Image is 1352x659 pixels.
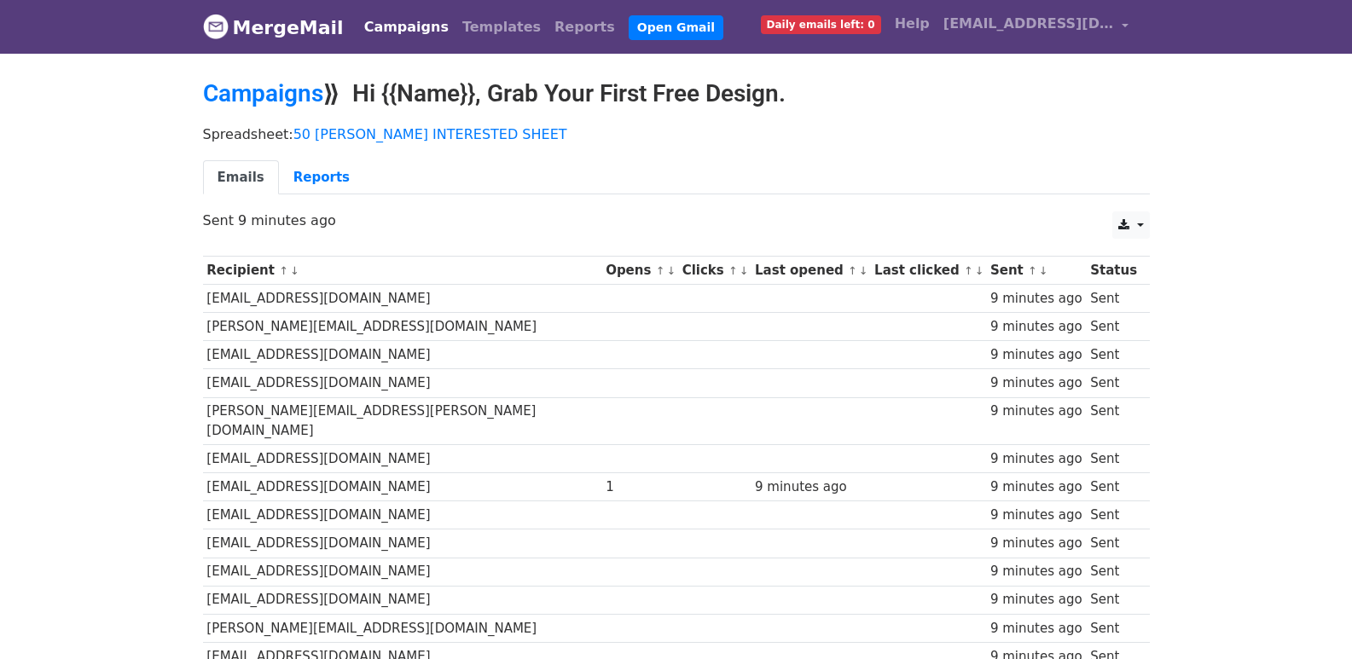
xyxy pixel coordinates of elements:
div: 9 minutes ago [990,449,1082,469]
a: ↑ [279,264,288,277]
p: Sent 9 minutes ago [203,211,1150,229]
td: Sent [1086,558,1140,586]
a: Emails [203,160,279,195]
div: 9 minutes ago [990,345,1082,365]
a: Reports [548,10,622,44]
a: Campaigns [357,10,456,44]
th: Recipient [203,257,602,285]
div: 1 [606,477,674,497]
a: Help [888,7,937,41]
td: [EMAIL_ADDRESS][DOMAIN_NAME] [203,445,602,473]
span: [EMAIL_ADDRESS][DOMAIN_NAME] [943,14,1114,34]
div: 9 minutes ago [990,402,1082,421]
a: ↓ [290,264,299,277]
a: [EMAIL_ADDRESS][DOMAIN_NAME] [937,7,1136,47]
div: 9 minutes ago [990,317,1082,337]
td: [EMAIL_ADDRESS][DOMAIN_NAME] [203,529,602,558]
a: ↓ [1039,264,1048,277]
a: ↓ [666,264,676,277]
a: Campaigns [203,79,323,107]
span: Daily emails left: 0 [761,15,881,34]
a: Open Gmail [629,15,723,40]
div: 9 minutes ago [755,477,866,497]
a: MergeMail [203,9,344,45]
td: [EMAIL_ADDRESS][DOMAIN_NAME] [203,501,602,529]
th: Status [1086,257,1140,285]
td: Sent [1086,369,1140,397]
th: Sent [986,257,1086,285]
a: ↑ [656,264,665,277]
td: [PERSON_NAME][EMAIL_ADDRESS][DOMAIN_NAME] [203,313,602,341]
td: Sent [1086,313,1140,341]
a: ↑ [964,264,973,277]
p: Spreadsheet: [203,125,1150,143]
div: 9 minutes ago [990,373,1082,393]
a: ↑ [848,264,857,277]
td: Sent [1086,397,1140,445]
td: Sent [1086,614,1140,642]
td: Sent [1086,473,1140,501]
th: Last opened [751,257,870,285]
a: Reports [279,160,364,195]
div: 9 minutes ago [990,477,1082,497]
td: Sent [1086,586,1140,614]
div: 9 minutes ago [990,289,1082,309]
td: [EMAIL_ADDRESS][DOMAIN_NAME] [203,369,602,397]
h2: ⟫ Hi {{Name}}, Grab Your First Free Design. [203,79,1150,108]
td: [EMAIL_ADDRESS][DOMAIN_NAME] [203,558,602,586]
a: Templates [456,10,548,44]
img: MergeMail logo [203,14,229,39]
a: ↑ [1028,264,1037,277]
a: ↓ [859,264,868,277]
th: Last clicked [870,257,986,285]
div: 9 minutes ago [990,619,1082,639]
a: ↑ [728,264,738,277]
td: [EMAIL_ADDRESS][DOMAIN_NAME] [203,285,602,313]
td: [EMAIL_ADDRESS][DOMAIN_NAME] [203,473,602,501]
td: [EMAIL_ADDRESS][DOMAIN_NAME] [203,586,602,614]
td: [EMAIL_ADDRESS][DOMAIN_NAME] [203,341,602,369]
div: 9 minutes ago [990,562,1082,581]
td: Sent [1086,445,1140,473]
a: Daily emails left: 0 [754,7,888,41]
td: [PERSON_NAME][EMAIL_ADDRESS][DOMAIN_NAME] [203,614,602,642]
a: ↓ [975,264,984,277]
th: Clicks [678,257,751,285]
td: Sent [1086,341,1140,369]
div: 9 minutes ago [990,534,1082,553]
div: 9 minutes ago [990,590,1082,610]
a: 50 [PERSON_NAME] INTERESTED SHEET [293,126,567,142]
th: Opens [601,257,678,285]
td: [PERSON_NAME][EMAIL_ADDRESS][PERSON_NAME][DOMAIN_NAME] [203,397,602,445]
td: Sent [1086,285,1140,313]
div: 9 minutes ago [990,506,1082,525]
td: Sent [1086,501,1140,529]
td: Sent [1086,529,1140,558]
a: ↓ [740,264,749,277]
